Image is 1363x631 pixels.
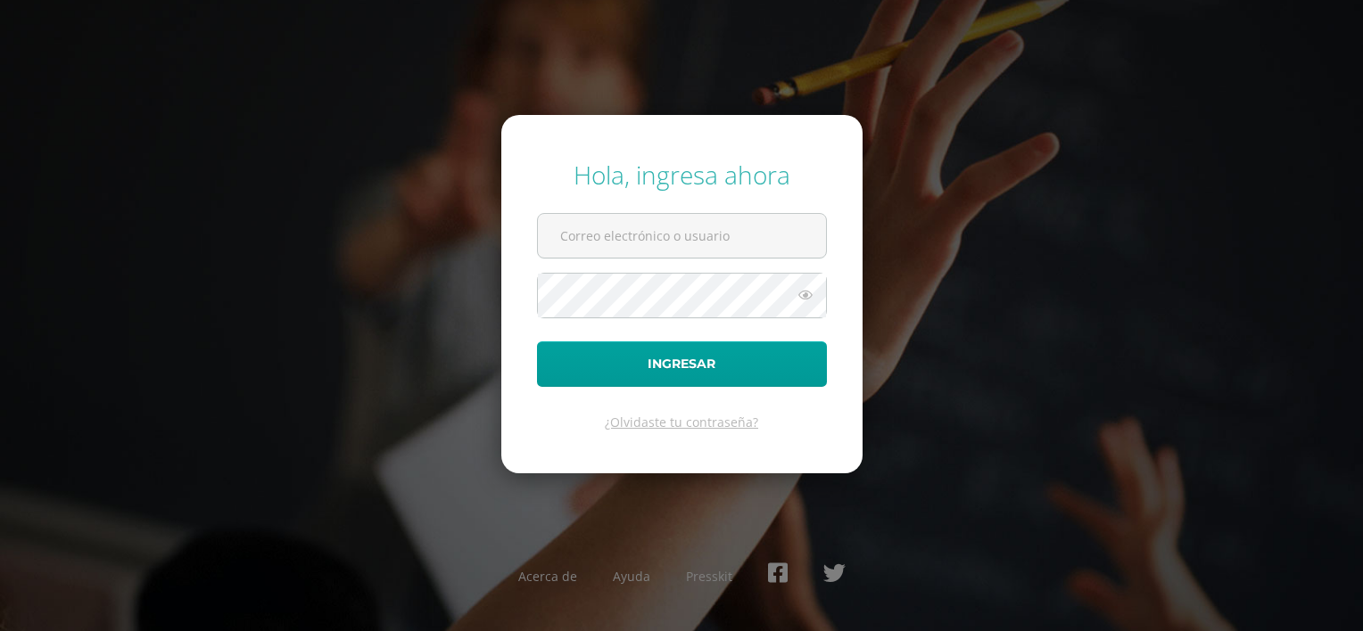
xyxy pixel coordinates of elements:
input: Correo electrónico o usuario [538,214,826,258]
a: Presskit [686,568,732,585]
a: Ayuda [613,568,650,585]
button: Ingresar [537,341,827,387]
a: Acerca de [518,568,577,585]
a: ¿Olvidaste tu contraseña? [605,414,758,430]
div: Hola, ingresa ahora [537,158,827,192]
